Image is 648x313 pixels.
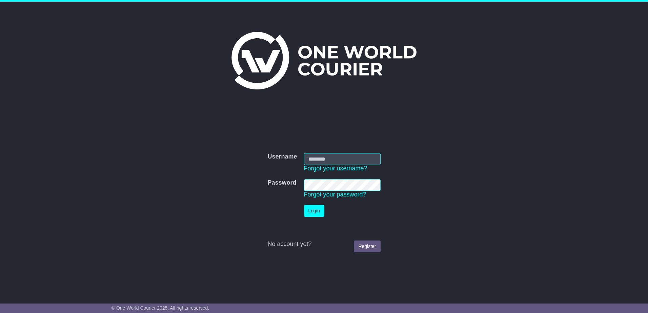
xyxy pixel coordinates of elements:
label: Password [267,179,296,187]
label: Username [267,153,297,161]
a: Forgot your username? [304,165,367,172]
a: Forgot your password? [304,191,366,198]
img: One World [231,32,417,89]
a: Register [354,241,380,252]
button: Login [304,205,324,217]
div: No account yet? [267,241,380,248]
span: © One World Courier 2025. All rights reserved. [112,305,209,311]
